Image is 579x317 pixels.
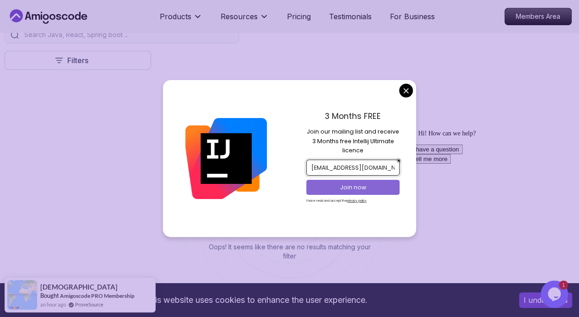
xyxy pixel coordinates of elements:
p: Resources [221,11,258,22]
span: Bought [40,292,59,299]
button: Products [160,11,202,29]
input: Search Java, React, Spring boot ... [22,30,233,39]
img: provesource social proof notification image [7,280,37,310]
div: 👋 Hi! How can we help?I have a questionTell me more [4,4,168,38]
button: I have a question [4,19,58,28]
button: Resources [221,11,269,29]
button: Accept cookies [519,292,572,308]
span: [DEMOGRAPHIC_DATA] [40,283,118,291]
span: 👋 Hi! How can we help? [4,4,70,11]
button: Tell me more [4,28,46,38]
a: Amigoscode PRO Membership [60,292,135,299]
a: Members Area [504,8,572,25]
a: Testimonials [329,11,372,22]
p: Products [160,11,191,22]
a: For Business [390,11,435,22]
a: ProveSource [75,301,103,308]
button: Filters [5,51,151,70]
p: Filters [67,55,88,66]
span: an hour ago [40,301,66,308]
p: Oops! It seems like there are no results matching your filter [205,242,374,261]
iframe: chat widget [541,280,570,308]
iframe: chat widget [405,126,570,276]
a: Pricing [287,11,311,22]
div: This website uses cookies to enhance the user experience. [7,290,505,310]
